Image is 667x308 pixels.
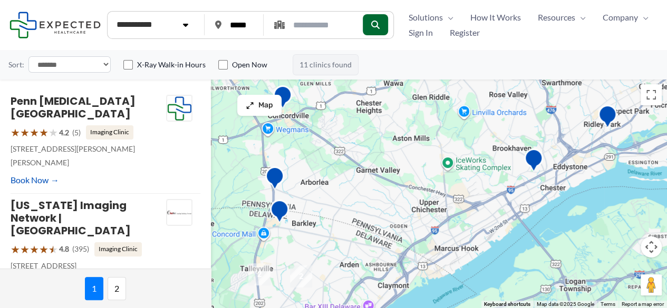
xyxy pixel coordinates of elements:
[11,240,20,259] span: ★
[575,9,586,25] span: Menu Toggle
[537,301,594,307] span: Map data ©2025 Google
[8,58,24,72] label: Sort:
[603,9,638,25] span: Company
[39,123,49,142] span: ★
[400,25,441,41] a: Sign In
[484,301,530,308] button: Keyboard shortcuts
[594,9,657,25] a: CompanyMenu Toggle
[538,9,575,25] span: Resources
[265,166,284,193] div: ChristianaCare Cardiovascular Diagnostic Imaging at Concord Health Center
[598,105,617,132] div: Crozer Health Medical Imaging Taylor Hospital
[167,95,192,122] img: Expected Healthcare Logo
[409,25,433,41] span: Sign In
[237,95,282,116] button: Map
[11,259,166,273] p: [STREET_ADDRESS]
[470,9,521,25] span: How It Works
[72,242,89,256] span: (395)
[258,101,273,110] span: Map
[85,277,103,300] span: 1
[30,240,39,259] span: ★
[59,126,69,140] span: 4.2
[137,59,206,70] label: X-Ray Walk-in Hours
[20,123,30,142] span: ★
[601,301,615,307] a: Terms (opens in new tab)
[49,240,58,259] span: ★
[11,142,166,170] p: [STREET_ADDRESS][PERSON_NAME][PERSON_NAME]
[529,9,594,25] a: ResourcesMenu Toggle
[94,242,142,256] span: Imaging Clinic
[11,123,20,142] span: ★
[450,25,480,41] span: Register
[72,126,81,140] span: (5)
[462,9,529,25] a: How It Works
[20,240,30,259] span: ★
[30,123,39,142] span: ★
[232,59,267,70] label: Open Now
[223,57,242,84] div: Premier MRI in West Chester
[409,9,443,25] span: Solutions
[86,125,133,139] span: Imaging Clinic
[524,148,543,175] div: Crozer Health Medical Imaging Crozer-Chester Medical Center
[290,265,312,287] div: 2
[49,123,58,142] span: ★
[638,9,649,25] span: Menu Toggle
[11,172,59,188] a: Book Now
[622,301,664,307] a: Report a map error
[270,200,289,226] div: Delaware Imaging Network | Brandywine Town Center
[441,25,488,41] a: Register
[273,85,292,112] div: Brinton Lake Imaging
[641,84,662,105] button: Toggle fullscreen view
[443,9,453,25] span: Menu Toggle
[641,236,662,257] button: Map camera controls
[59,242,69,256] span: 4.8
[641,274,662,295] button: Drag Pegman onto the map to open Street View
[400,9,462,25] a: SolutionsMenu Toggle
[108,277,126,300] span: 2
[9,12,101,38] img: Expected Healthcare Logo - side, dark font, small
[11,94,136,121] a: Penn [MEDICAL_DATA] [GEOGRAPHIC_DATA]
[167,200,192,226] img: Delaware Imaging Network | Brandywine Town Center
[11,198,131,238] a: [US_STATE] Imaging Network | [GEOGRAPHIC_DATA]
[39,240,49,259] span: ★
[246,101,254,110] img: Maximize
[248,263,270,285] div: 2
[293,54,359,75] span: 11 clinics found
